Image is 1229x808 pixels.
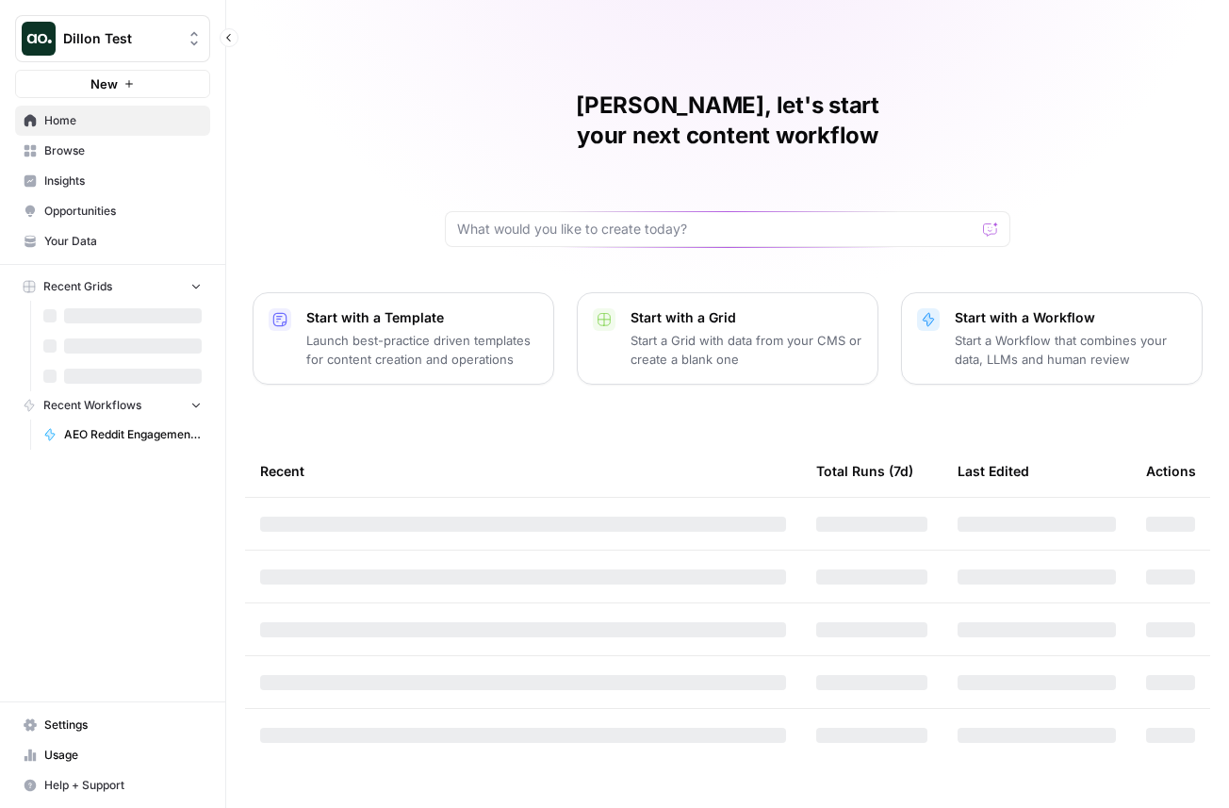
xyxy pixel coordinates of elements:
h1: [PERSON_NAME], let's start your next content workflow [445,91,1010,151]
span: Your Data [44,233,202,250]
a: Opportunities [15,196,210,226]
p: Start a Grid with data from your CMS or create a blank one [631,331,862,369]
span: AEO Reddit Engagement - Fork [64,426,202,443]
span: Dillon Test [63,29,177,48]
span: Recent Grids [43,278,112,295]
a: Your Data [15,226,210,256]
button: Recent Grids [15,272,210,301]
p: Start with a Template [306,308,538,327]
p: Launch best-practice driven templates for content creation and operations [306,331,538,369]
div: Total Runs (7d) [816,445,913,497]
button: New [15,70,210,98]
a: Browse [15,136,210,166]
span: Insights [44,173,202,190]
p: Start a Workflow that combines your data, LLMs and human review [955,331,1187,369]
span: Recent Workflows [43,397,141,414]
div: Recent [260,445,786,497]
span: Opportunities [44,203,202,220]
button: Start with a TemplateLaunch best-practice driven templates for content creation and operations [253,292,554,385]
a: Usage [15,740,210,770]
p: Start with a Workflow [955,308,1187,327]
div: Actions [1146,445,1196,497]
span: Usage [44,747,202,764]
p: Start with a Grid [631,308,862,327]
a: Settings [15,710,210,740]
button: Recent Workflows [15,391,210,420]
div: Last Edited [958,445,1029,497]
span: Browse [44,142,202,159]
span: Home [44,112,202,129]
input: What would you like to create today? [457,220,975,239]
button: Start with a WorkflowStart a Workflow that combines your data, LLMs and human review [901,292,1203,385]
span: New [90,74,118,93]
button: Workspace: Dillon Test [15,15,210,62]
span: Settings [44,717,202,734]
button: Start with a GridStart a Grid with data from your CMS or create a blank one [577,292,878,385]
a: AEO Reddit Engagement - Fork [35,420,210,450]
button: Help + Support [15,770,210,800]
img: Dillon Test Logo [22,22,56,56]
span: Help + Support [44,777,202,794]
a: Insights [15,166,210,196]
a: Home [15,106,210,136]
